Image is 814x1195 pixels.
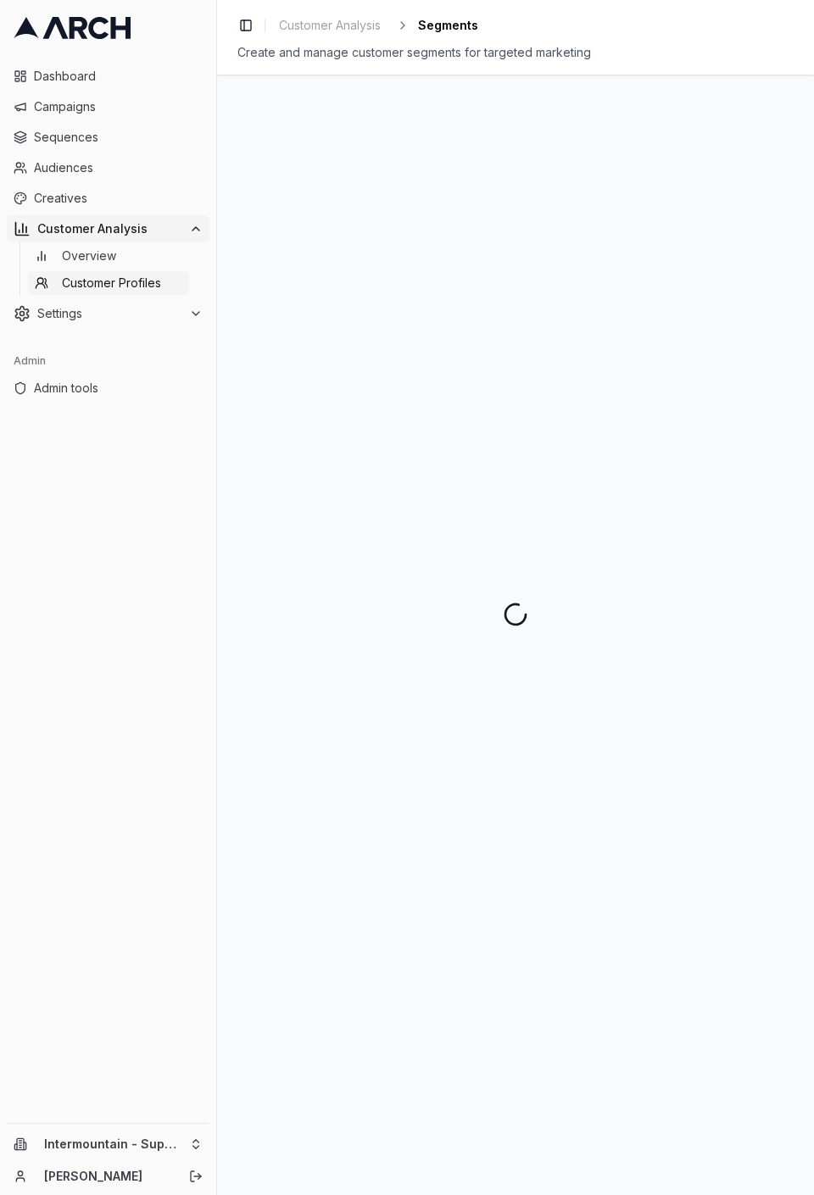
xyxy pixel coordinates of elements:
div: Admin [7,347,209,375]
span: Dashboard [34,68,203,85]
span: Audiences [34,159,203,176]
span: Customer Profiles [62,275,161,292]
nav: breadcrumb [272,14,478,37]
span: Customer Analysis [37,220,182,237]
a: Creatives [7,185,209,212]
span: Customer Analysis [279,17,381,34]
span: Settings [37,305,182,322]
a: Sequences [7,124,209,151]
span: Intermountain - Superior Water & Air [44,1137,182,1152]
span: Campaigns [34,98,203,115]
span: Sequences [34,129,203,146]
a: [PERSON_NAME] [44,1168,170,1185]
span: Admin tools [34,380,203,397]
span: Overview [62,247,116,264]
button: Intermountain - Superior Water & Air [7,1131,209,1158]
a: Customer Profiles [28,271,189,295]
a: Audiences [7,154,209,181]
a: Admin tools [7,375,209,402]
button: Settings [7,300,209,327]
a: Overview [28,244,189,268]
button: Log out [184,1164,208,1188]
button: Customer Analysis [7,215,209,242]
a: Campaigns [7,93,209,120]
div: Create and manage customer segments for targeted marketing [237,44,794,61]
a: Customer Analysis [272,14,387,37]
a: Dashboard [7,63,209,90]
span: Segments [418,17,478,34]
span: Creatives [34,190,203,207]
